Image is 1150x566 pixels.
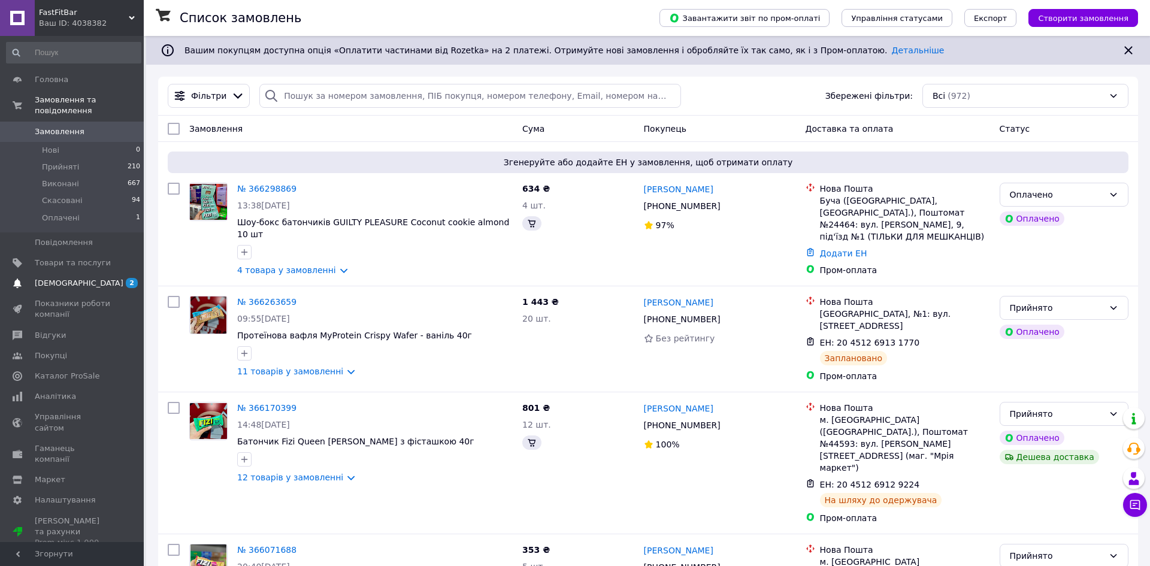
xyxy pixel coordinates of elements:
[42,145,59,156] span: Нові
[35,278,123,289] span: [DEMOGRAPHIC_DATA]
[820,296,990,308] div: Нова Пошта
[820,544,990,556] div: Нова Пошта
[820,264,990,276] div: Пром-оплата
[825,90,913,102] span: Збережені фільтри:
[128,178,140,189] span: 667
[42,213,80,223] span: Оплачені
[974,14,1007,23] span: Експорт
[237,217,509,239] span: Шоу-бокс батончиків GUILTY PLEASURE Coconut cookie almond 10 шт
[806,124,894,134] span: Доставка та оплата
[522,201,546,210] span: 4 шт.
[35,537,111,548] div: Prom мікс 1 000
[820,493,942,507] div: На шляху до одержувача
[644,124,686,134] span: Покупець
[820,414,990,474] div: м. [GEOGRAPHIC_DATA] ([GEOGRAPHIC_DATA].), Поштомат №44593: вул. [PERSON_NAME][STREET_ADDRESS] (м...
[1000,431,1064,445] div: Оплачено
[35,298,111,320] span: Показники роботи компанії
[964,9,1017,27] button: Експорт
[237,331,472,340] a: Протеїнова вафля MyProtein Crispy Wafer - ваніль 40г
[39,18,144,29] div: Ваш ID: 4038382
[237,545,296,555] a: № 366071688
[42,178,79,189] span: Виконані
[669,13,820,23] span: Завантажити звіт по пром-оплаті
[522,403,550,413] span: 801 ₴
[820,308,990,332] div: [GEOGRAPHIC_DATA], №1: вул. [STREET_ADDRESS]
[820,351,888,365] div: Заплановано
[522,124,544,134] span: Cума
[237,184,296,193] a: № 366298869
[35,126,84,137] span: Замовлення
[1000,325,1064,339] div: Оплачено
[237,473,343,482] a: 12 товарів у замовленні
[237,201,290,210] span: 13:38[DATE]
[190,184,227,219] img: Фото товару
[132,195,140,206] span: 94
[136,213,140,223] span: 1
[35,258,111,268] span: Товари та послуги
[189,296,228,334] a: Фото товару
[190,296,226,334] img: Фото товару
[1000,124,1030,134] span: Статус
[1010,407,1104,420] div: Прийнято
[1038,14,1128,23] span: Створити замовлення
[42,195,83,206] span: Скасовані
[237,314,290,323] span: 09:55[DATE]
[237,437,474,446] span: Батончик Fizi Queen [PERSON_NAME] з фісташкою 40г
[189,124,243,134] span: Замовлення
[522,420,551,429] span: 12 шт.
[644,183,713,195] a: [PERSON_NAME]
[126,278,138,288] span: 2
[1016,13,1138,22] a: Створити замовлення
[35,391,76,402] span: Аналітика
[35,350,67,361] span: Покупці
[644,296,713,308] a: [PERSON_NAME]
[820,480,920,489] span: ЕН: 20 4512 6912 9224
[641,311,723,328] div: [PHONE_NUMBER]
[35,330,66,341] span: Відгуки
[191,90,226,102] span: Фільтри
[128,162,140,172] span: 210
[190,403,227,438] img: Фото товару
[189,402,228,440] a: Фото товару
[35,495,96,506] span: Налаштування
[644,402,713,414] a: [PERSON_NAME]
[1010,188,1104,201] div: Оплачено
[522,297,559,307] span: 1 443 ₴
[237,367,343,376] a: 11 товарів у замовленні
[35,237,93,248] span: Повідомлення
[820,338,920,347] span: ЕН: 20 4512 6913 1770
[42,162,79,172] span: Прийняті
[189,183,228,221] a: Фото товару
[1028,9,1138,27] button: Створити замовлення
[933,90,945,102] span: Всі
[237,297,296,307] a: № 366263659
[35,371,99,382] span: Каталог ProSale
[39,7,129,18] span: FastFitBar
[641,417,723,434] div: [PHONE_NUMBER]
[641,198,723,214] div: [PHONE_NUMBER]
[6,42,141,63] input: Пошук
[948,91,970,101] span: (972)
[184,46,944,55] span: Вашим покупцям доступна опція «Оплатити частинами від Rozetka» на 2 платежі. Отримуйте нові замов...
[237,420,290,429] span: 14:48[DATE]
[522,314,551,323] span: 20 шт.
[522,184,550,193] span: 634 ₴
[35,95,144,116] span: Замовлення та повідомлення
[1000,450,1099,464] div: Дешева доставка
[892,46,945,55] a: Детальніше
[522,545,550,555] span: 353 ₴
[820,512,990,524] div: Пром-оплата
[659,9,830,27] button: Завантажити звіт по пром-оплаті
[1010,549,1104,562] div: Прийнято
[259,84,681,108] input: Пошук за номером замовлення, ПІБ покупця, номером телефону, Email, номером накладної
[1010,301,1104,314] div: Прийнято
[820,249,867,258] a: Додати ЕН
[35,474,65,485] span: Маркет
[820,183,990,195] div: Нова Пошта
[172,156,1124,168] span: Згенеруйте або додайте ЕН у замовлення, щоб отримати оплату
[842,9,952,27] button: Управління статусами
[656,334,715,343] span: Без рейтингу
[820,402,990,414] div: Нова Пошта
[35,74,68,85] span: Головна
